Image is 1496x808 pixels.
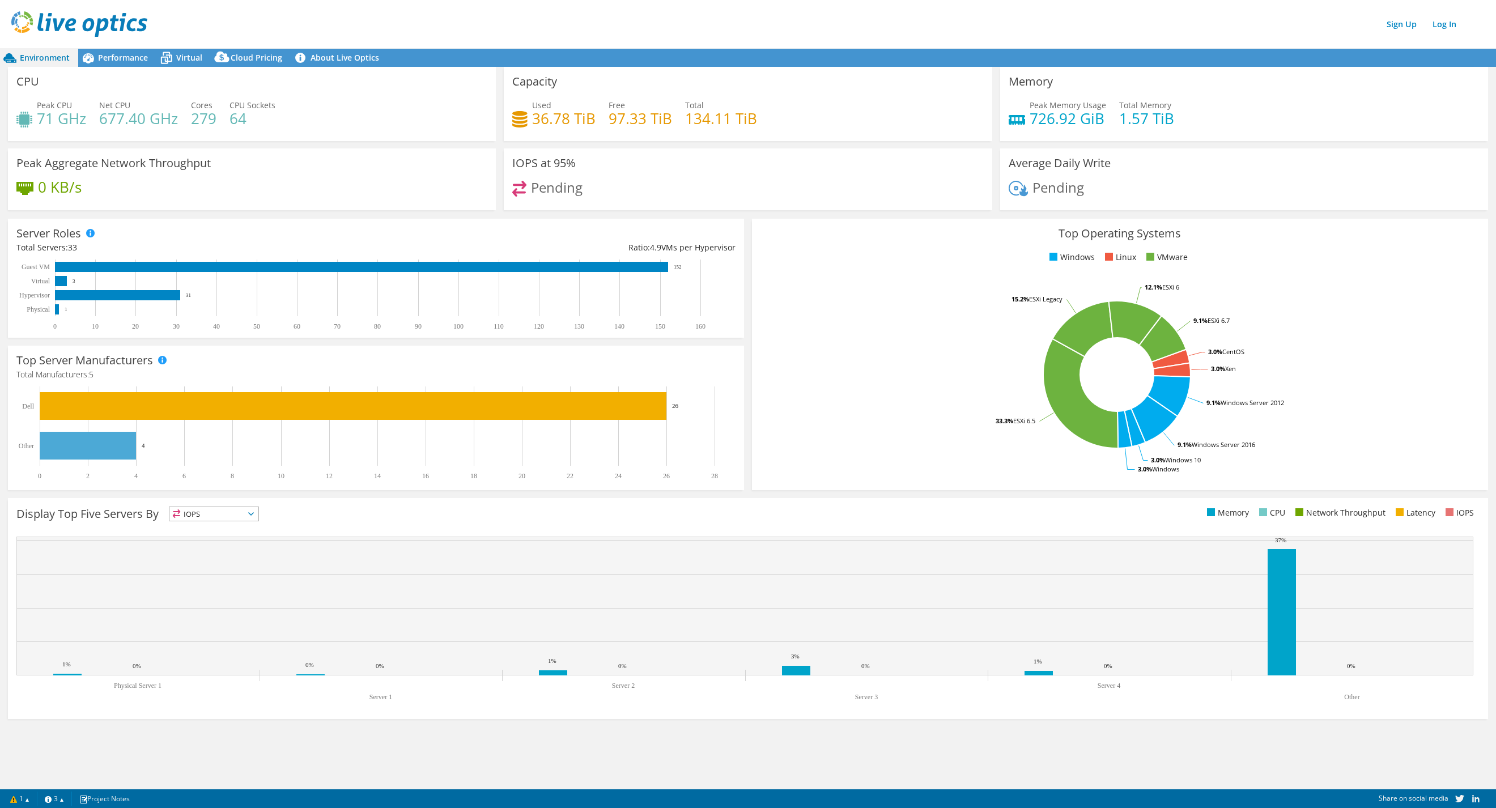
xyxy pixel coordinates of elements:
[19,291,50,299] text: Hypervisor
[114,682,161,690] text: Physical Server 1
[253,322,260,330] text: 50
[1152,465,1179,473] tspan: Windows
[567,472,573,480] text: 22
[1204,507,1249,519] li: Memory
[22,263,50,271] text: Guest VM
[609,100,625,110] span: Free
[518,472,525,480] text: 20
[374,472,381,480] text: 14
[1011,295,1029,303] tspan: 15.2%
[376,662,384,669] text: 0%
[229,100,275,110] span: CPU Sockets
[169,507,258,521] span: IOPS
[1379,793,1448,803] span: Share on social media
[674,264,682,270] text: 152
[760,227,1480,240] h3: Top Operating Systems
[861,662,870,669] text: 0%
[1427,16,1462,32] a: Log In
[186,292,191,298] text: 31
[38,181,82,193] h4: 0 KB/s
[1208,316,1230,325] tspan: ESXi 6.7
[142,442,145,449] text: 4
[16,368,736,381] h4: Total Manufacturers:
[176,52,202,63] span: Virtual
[92,322,99,330] text: 10
[685,112,757,125] h4: 134.11 TiB
[1222,347,1244,356] tspan: CentOS
[1098,682,1120,690] text: Server 4
[231,472,234,480] text: 8
[1119,112,1174,125] h4: 1.57 TiB
[191,100,212,110] span: Cores
[213,322,220,330] text: 40
[71,792,138,806] a: Project Notes
[1030,112,1106,125] h4: 726.92 GiB
[1032,178,1084,197] span: Pending
[16,227,81,240] h3: Server Roles
[996,416,1013,425] tspan: 33.3%
[512,157,576,169] h3: IOPS at 95%
[663,472,670,480] text: 26
[68,242,77,253] span: 33
[1178,440,1192,449] tspan: 9.1%
[532,112,596,125] h4: 36.78 TiB
[695,322,705,330] text: 160
[614,322,624,330] text: 140
[182,472,186,480] text: 6
[291,49,388,67] a: About Live Optics
[374,322,381,330] text: 80
[19,442,34,450] text: Other
[334,322,341,330] text: 70
[27,305,50,313] text: Physical
[278,472,284,480] text: 10
[1009,157,1111,169] h3: Average Daily Write
[1443,507,1474,519] li: IOPS
[534,322,544,330] text: 120
[1347,662,1355,669] text: 0%
[1221,398,1284,407] tspan: Windows Server 2012
[191,112,216,125] h4: 279
[685,100,704,110] span: Total
[615,472,622,480] text: 24
[99,100,130,110] span: Net CPU
[16,157,211,169] h3: Peak Aggregate Network Throughput
[672,402,679,409] text: 26
[453,322,464,330] text: 100
[369,693,392,701] text: Server 1
[1013,416,1035,425] tspan: ESXi 6.5
[99,112,178,125] h4: 677.40 GHz
[574,322,584,330] text: 130
[422,472,429,480] text: 16
[1034,658,1042,665] text: 1%
[1162,283,1179,291] tspan: ESXi 6
[1208,347,1222,356] tspan: 3.0%
[38,472,41,480] text: 0
[133,662,141,669] text: 0%
[37,112,86,125] h4: 71 GHz
[855,693,878,701] text: Server 3
[2,792,37,806] a: 1
[231,52,282,63] span: Cloud Pricing
[548,657,556,664] text: 1%
[65,307,67,312] text: 1
[612,682,635,690] text: Server 2
[98,52,148,63] span: Performance
[294,322,300,330] text: 60
[376,241,735,254] div: Ratio: VMs per Hypervisor
[1206,398,1221,407] tspan: 9.1%
[11,11,147,37] img: live_optics_svg.svg
[532,100,551,110] span: Used
[1211,364,1225,373] tspan: 3.0%
[1009,75,1053,88] h3: Memory
[229,112,275,125] h4: 64
[37,100,72,110] span: Peak CPU
[1151,456,1165,464] tspan: 3.0%
[89,369,93,380] span: 5
[1344,693,1359,701] text: Other
[1165,456,1201,464] tspan: Windows 10
[650,242,661,253] span: 4.9
[711,472,718,480] text: 28
[531,178,583,197] span: Pending
[1225,364,1236,373] tspan: Xen
[1293,507,1385,519] li: Network Throughput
